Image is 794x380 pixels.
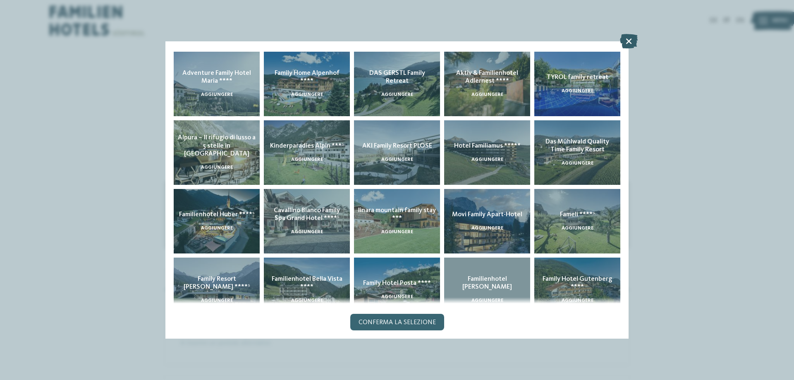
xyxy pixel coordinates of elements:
[547,74,608,81] span: TYROL family retreat
[291,229,323,234] span: aggiungere
[562,226,593,231] span: aggiungere
[545,139,609,153] span: Das Mühlwald Quality Time Family Resort
[359,319,436,326] span: Conferma la selezione
[291,157,323,162] span: aggiungere
[381,92,413,97] span: aggiungere
[182,70,251,84] span: Adventure Family Hotel Maria ****
[274,207,340,222] span: Cavallino Bianco Family Spa Grand Hotel ****ˢ
[471,298,503,303] span: aggiungere
[471,92,503,97] span: aggiungere
[291,92,323,97] span: aggiungere
[471,157,503,162] span: aggiungere
[201,165,233,170] span: aggiungere
[184,276,250,290] span: Family Resort [PERSON_NAME] ****ˢ
[562,88,593,93] span: aggiungere
[462,276,512,290] span: Familienhotel [PERSON_NAME]
[369,70,425,84] span: DAS GERSTL Family Retreat
[291,298,323,303] span: aggiungere
[381,294,413,299] span: aggiungere
[562,298,593,303] span: aggiungere
[381,229,413,234] span: aggiungere
[456,70,518,84] span: Aktiv & Familienhotel Adlernest ****
[201,298,233,303] span: aggiungere
[543,276,612,290] span: Family Hotel Gutenberg ****
[275,70,340,84] span: Family Home Alpenhof ****
[272,276,342,290] span: Familienhotel Bella Vista ****
[358,207,436,222] span: linara mountain family stay ***
[562,161,593,166] span: aggiungere
[362,143,432,149] span: AKI Family Resort PLOSE
[381,157,413,162] span: aggiungere
[471,226,503,231] span: aggiungere
[178,134,256,157] span: Alpura – Il rifugio di lusso a 5 stelle in [GEOGRAPHIC_DATA]
[201,226,233,231] span: aggiungere
[201,92,233,97] span: aggiungere
[452,211,522,218] span: Movi Family Apart-Hotel
[363,280,431,287] span: Family Hotel Posta ****
[270,143,344,149] span: Kinderparadies Alpin ***ˢ
[179,211,255,218] span: Familienhotel Huber ****ˢ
